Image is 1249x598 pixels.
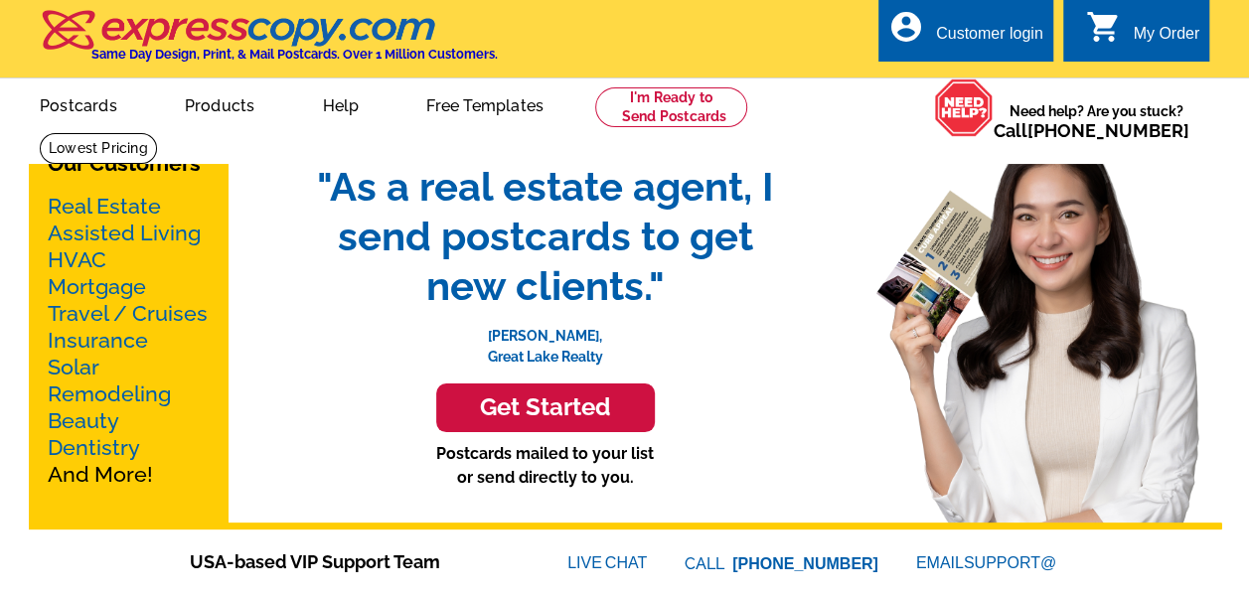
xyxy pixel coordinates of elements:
[153,80,287,127] a: Products
[48,221,201,245] a: Assisted Living
[994,101,1199,141] span: Need help? Are you stuck?
[48,408,119,433] a: Beauty
[8,80,149,127] a: Postcards
[297,442,794,490] p: Postcards mailed to your list or send directly to you.
[685,552,727,576] font: CALL
[888,9,924,45] i: account_circle
[888,22,1043,47] a: account_circle Customer login
[91,47,498,62] h4: Same Day Design, Print, & Mail Postcards. Over 1 Million Customers.
[48,328,148,353] a: Insurance
[48,193,209,488] p: And More!
[297,311,794,368] p: [PERSON_NAME], Great Lake Realty
[48,355,99,379] a: Solar
[190,548,508,575] span: USA-based VIP Support Team
[297,162,794,311] span: "As a real estate agent, I send postcards to get new clients."
[567,554,647,571] a: LIVECHAT
[40,24,498,62] a: Same Day Design, Print, & Mail Postcards. Over 1 Million Customers.
[48,381,171,406] a: Remodeling
[1085,22,1199,47] a: shopping_cart My Order
[48,194,161,219] a: Real Estate
[461,393,630,422] h3: Get Started
[994,120,1189,141] span: Call
[964,551,1059,575] font: SUPPORT@
[934,78,994,137] img: help
[1085,9,1121,45] i: shopping_cart
[48,274,146,299] a: Mortgage
[48,247,106,272] a: HVAC
[48,435,140,460] a: Dentistry
[567,551,605,575] font: LIVE
[936,25,1043,53] div: Customer login
[732,555,878,572] a: [PHONE_NUMBER]
[394,80,575,127] a: Free Templates
[1027,120,1189,141] a: [PHONE_NUMBER]
[297,383,794,432] a: Get Started
[48,301,208,326] a: Travel / Cruises
[290,80,390,127] a: Help
[916,554,1059,571] a: EMAILSUPPORT@
[1133,25,1199,53] div: My Order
